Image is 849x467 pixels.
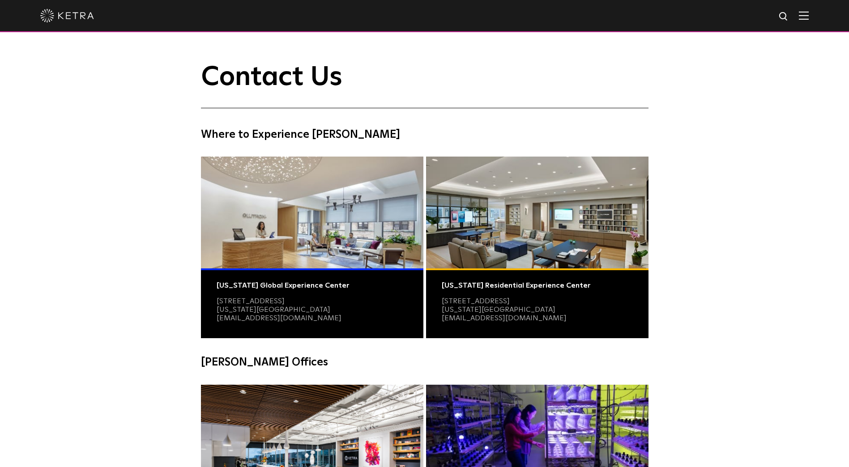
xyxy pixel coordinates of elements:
div: [US_STATE] Residential Experience Center [442,281,633,290]
div: [US_STATE] Global Experience Center [217,281,408,290]
h1: Contact Us [201,63,648,108]
a: [STREET_ADDRESS] [442,297,510,305]
img: Residential Photo@2x [426,157,648,268]
a: [EMAIL_ADDRESS][DOMAIN_NAME] [217,314,341,322]
img: Hamburger%20Nav.svg [799,11,809,20]
img: search icon [778,11,789,22]
a: [US_STATE][GEOGRAPHIC_DATA] [217,306,330,313]
img: Commercial Photo@2x [201,157,423,268]
a: [STREET_ADDRESS] [217,297,285,305]
h4: [PERSON_NAME] Offices [201,354,648,371]
a: [US_STATE][GEOGRAPHIC_DATA] [442,306,555,313]
a: [EMAIL_ADDRESS][DOMAIN_NAME] [442,314,567,322]
img: ketra-logo-2019-white [40,9,94,22]
h4: Where to Experience [PERSON_NAME] [201,126,648,143]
